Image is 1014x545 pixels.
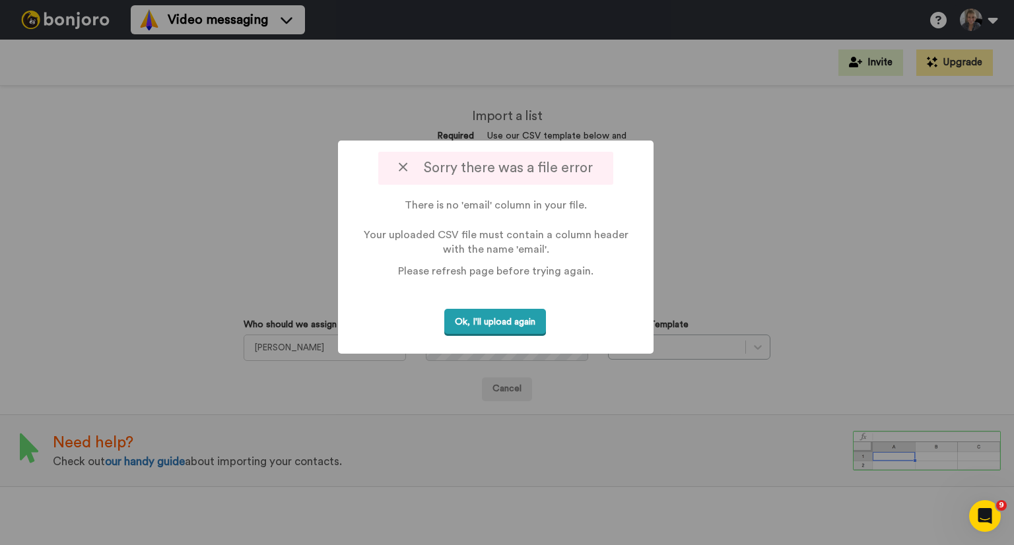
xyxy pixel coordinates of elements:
[996,500,1007,511] span: 9
[362,264,629,278] p: Please refresh page before trying again.
[399,161,593,175] span: Sorry there was a file error
[362,198,629,257] p: There is no 'email' column in your file. Your uploaded CSV file must contain a column header with...
[444,309,546,336] button: Ok, I'll upload again
[969,500,1001,532] iframe: Intercom live chat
